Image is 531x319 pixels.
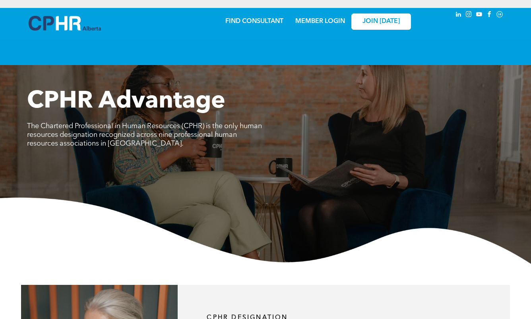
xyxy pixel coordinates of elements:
[485,10,494,21] a: facebook
[351,13,411,30] a: JOIN [DATE]
[362,18,400,25] span: JOIN [DATE]
[475,10,483,21] a: youtube
[464,10,473,21] a: instagram
[27,90,225,113] span: CPHR Advantage
[29,16,101,31] img: A blue and white logo for cp alberta
[225,18,283,25] a: FIND CONSULTANT
[495,10,504,21] a: Social network
[454,10,463,21] a: linkedin
[295,18,345,25] a: MEMBER LOGIN
[27,123,262,147] span: The Chartered Professional in Human Resources (CPHR) is the only human resources designation reco...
